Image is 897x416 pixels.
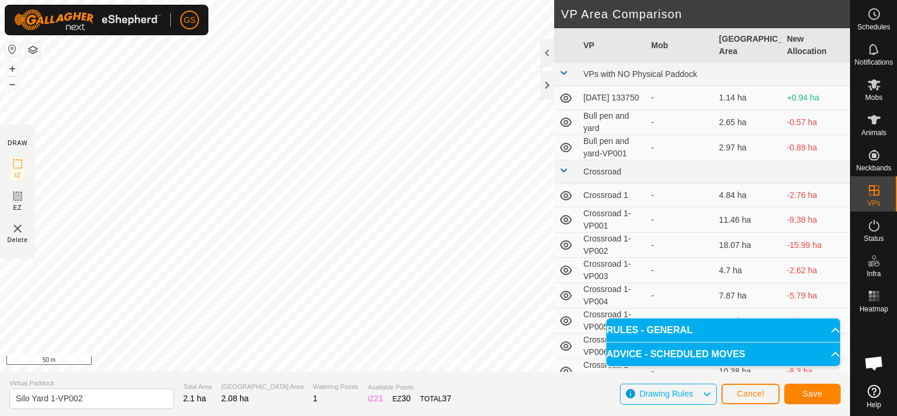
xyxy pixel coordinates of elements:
[313,394,318,403] span: 1
[579,233,647,258] td: Crossroad 1-VP002
[402,394,411,403] span: 30
[866,401,881,408] span: Help
[9,378,174,388] span: Virtual Paddock
[714,308,783,334] td: 7.08 ha
[651,92,710,104] div: -
[782,308,850,334] td: -5 ha
[714,233,783,258] td: 18.07 ha
[442,394,451,403] span: 37
[8,236,28,244] span: Delete
[737,389,764,398] span: Cancel
[183,382,212,392] span: Total Area
[14,9,161,31] img: Gallagher Logo
[584,69,697,79] span: VPs with NO Physical Paddock
[579,359,647,384] td: Crossroad 1-VP007
[367,392,383,405] div: IZ
[393,392,411,405] div: EZ
[782,135,850,160] td: -0.89 ha
[851,380,897,413] a: Help
[714,359,783,384] td: 10.38 ha
[561,7,850,21] h2: VP Area Comparison
[15,171,21,180] span: IZ
[379,356,423,367] a: Privacy Policy
[782,86,850,110] td: +0.94 ha
[14,203,22,212] span: EZ
[5,77,19,91] button: –
[782,258,850,283] td: -2.62 ha
[606,318,840,342] p-accordion-header: RULES - GENERAL
[437,356,471,367] a: Contact Us
[606,326,693,335] span: RULES - GENERAL
[5,62,19,76] button: +
[857,24,890,31] span: Schedules
[367,383,451,392] span: Available Points
[859,306,888,313] span: Heatmap
[782,233,850,258] td: -15.99 ha
[639,389,693,398] span: Drawing Rules
[651,214,710,226] div: -
[802,389,822,398] span: Save
[867,200,880,207] span: VPs
[579,258,647,283] td: Crossroad 1-VP003
[579,110,647,135] td: Bull pen and yard
[579,283,647,308] td: Crossroad 1-VP004
[866,270,881,277] span: Infra
[183,394,206,403] span: 2.1 ha
[221,394,249,403] span: 2.08 ha
[651,290,710,302] div: -
[651,189,710,202] div: -
[313,382,358,392] span: Watering Points
[651,142,710,154] div: -
[374,394,383,403] span: 21
[782,359,850,384] td: -8.3 ha
[579,86,647,110] td: [DATE] 133750
[714,86,783,110] td: 1.14 ha
[782,110,850,135] td: -0.57 ha
[579,334,647,359] td: Crossroad 1-VP006
[651,239,710,251] div: -
[856,165,891,172] span: Neckbands
[651,315,710,327] div: -
[651,264,710,277] div: -
[584,167,622,176] span: Crossroad
[782,283,850,308] td: -5.79 ha
[5,42,19,56] button: Reset Map
[714,28,783,63] th: [GEOGRAPHIC_DATA] Area
[579,135,647,160] td: Bull pen and yard-VP001
[646,28,714,63] th: Mob
[606,350,745,359] span: ADVICE - SCHEDULED MOVES
[721,384,780,404] button: Cancel
[714,207,783,233] td: 11.46 ha
[865,94,882,101] span: Mobs
[784,384,841,404] button: Save
[855,59,893,66] span: Notifications
[11,222,25,236] img: VP
[651,116,710,129] div: -
[856,345,892,381] div: Open chat
[579,308,647,334] td: Crossroad 1-VP005
[714,135,783,160] td: 2.97 ha
[782,184,850,207] td: -2.76 ha
[8,139,28,147] div: DRAW
[579,184,647,207] td: Crossroad 1
[651,365,710,378] div: -
[606,343,840,366] p-accordion-header: ADVICE - SCHEDULED MOVES
[861,129,886,136] span: Animals
[714,184,783,207] td: 4.84 ha
[579,207,647,233] td: Crossroad 1-VP001
[184,14,195,26] span: GS
[221,382,304,392] span: [GEOGRAPHIC_DATA] Area
[714,258,783,283] td: 4.7 ha
[782,207,850,233] td: -9.38 ha
[26,43,40,57] button: Map Layers
[864,235,883,242] span: Status
[579,28,647,63] th: VP
[782,28,850,63] th: New Allocation
[714,110,783,135] td: 2.65 ha
[714,283,783,308] td: 7.87 ha
[420,392,451,405] div: TOTAL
